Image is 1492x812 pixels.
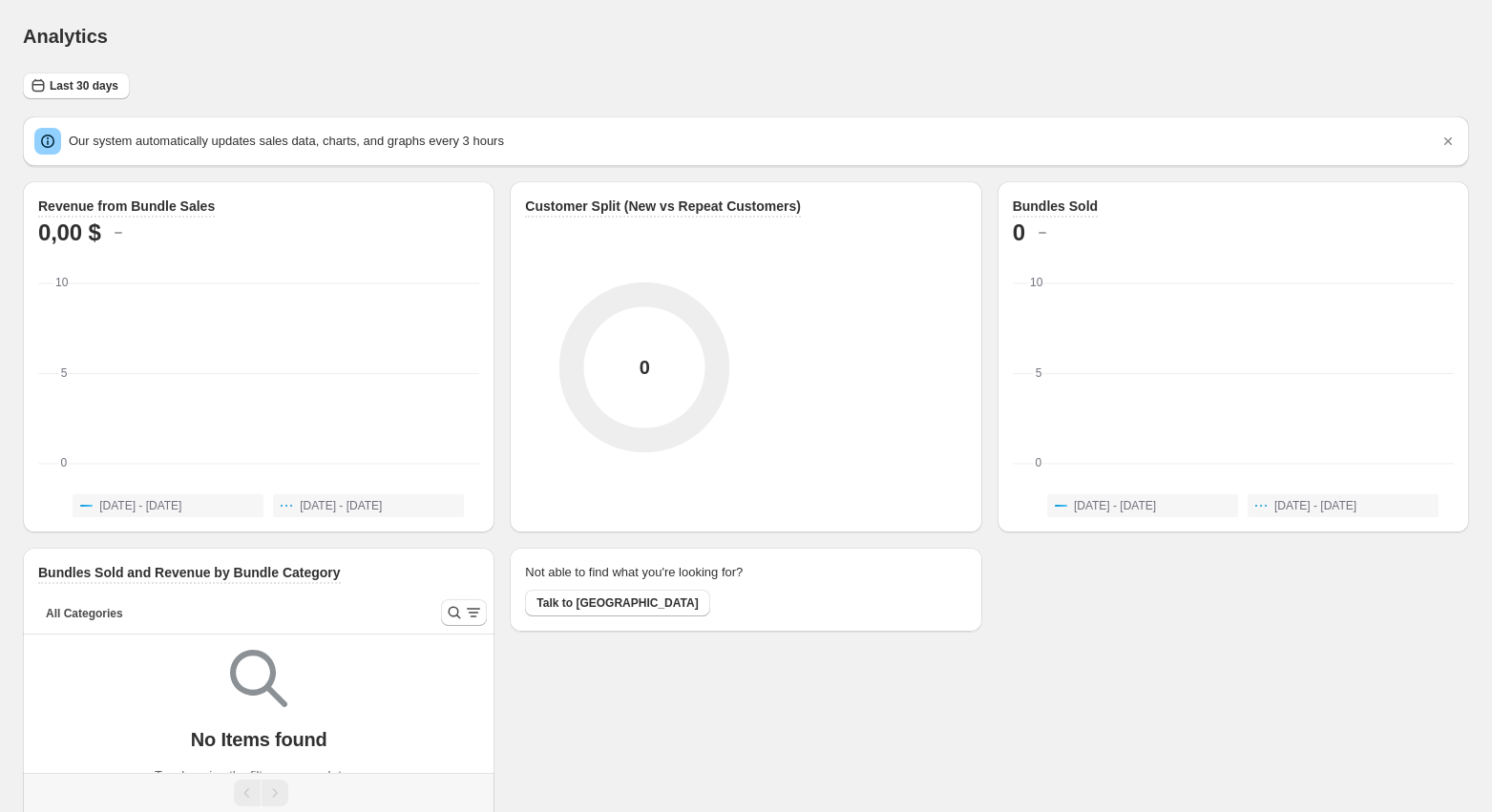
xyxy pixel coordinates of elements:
[38,197,215,216] h3: Revenue from Bundle Sales
[155,766,363,785] p: Try changing the filters or search term
[525,590,709,616] button: Talk to [GEOGRAPHIC_DATA]
[525,197,801,216] h3: Customer Split (New vs Repeat Customers)
[38,218,101,248] h2: 0,00 $
[1248,494,1439,517] button: [DATE] - [DATE]
[73,494,263,517] button: [DATE] - [DATE]
[1035,366,1041,380] text: 5
[1013,197,1098,216] h3: Bundles Sold
[300,498,382,513] span: [DATE] - [DATE]
[441,599,487,626] button: Search and filter results
[1013,218,1025,248] h2: 0
[1047,494,1238,517] button: [DATE] - [DATE]
[55,276,69,289] text: 10
[23,25,108,48] h1: Analytics
[1435,128,1461,155] button: Dismiss notification
[46,606,123,621] span: All Categories
[50,78,118,94] span: Last 30 days
[99,498,181,513] span: [DATE] - [DATE]
[23,773,494,812] nav: Pagination
[1274,498,1356,513] span: [DATE] - [DATE]
[23,73,130,99] button: Last 30 days
[1035,456,1041,469] text: 0
[69,134,504,148] span: Our system automatically updates sales data, charts, and graphs every 3 hours
[61,456,68,469] text: 0
[230,650,287,707] img: Empty search results
[525,563,743,582] h2: Not able to find what you're looking for?
[536,595,698,611] span: Talk to [GEOGRAPHIC_DATA]
[1074,498,1156,513] span: [DATE] - [DATE]
[38,563,341,582] h3: Bundles Sold and Revenue by Bundle Category
[191,728,327,751] p: No Items found
[1030,276,1043,289] text: 10
[61,366,68,380] text: 5
[273,494,464,517] button: [DATE] - [DATE]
